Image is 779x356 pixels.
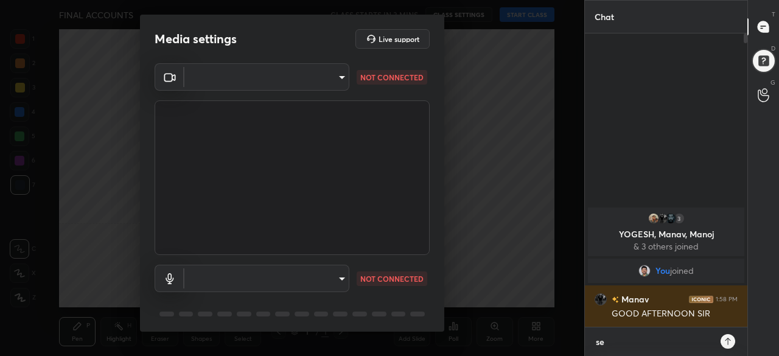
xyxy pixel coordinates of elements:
[655,266,670,276] span: You
[585,1,624,33] p: Chat
[673,212,685,225] div: 3
[656,212,668,225] img: 83fb5db4a88a434985c4cc6ea88d96af.jpg
[689,296,713,303] img: iconic-dark.1390631f.png
[379,35,419,43] h5: Live support
[595,242,737,251] p: & 3 others joined
[771,44,775,53] p: D
[360,273,424,284] p: NOT CONNECTED
[638,265,651,277] img: 1ebc9903cf1c44a29e7bc285086513b0.jpg
[155,31,237,47] h2: Media settings
[648,212,660,225] img: b701a3fa129c4f7f8891719e19d7b7e9.jpg
[716,296,738,303] div: 1:58 PM
[665,212,677,225] img: 2b66c2acb53943a095606e681ef2fbd0.jpg
[360,72,424,83] p: NOT CONNECTED
[595,332,713,352] textarea: session
[595,229,737,239] p: YOGESH, Manav, Manoj
[595,293,607,305] img: 83fb5db4a88a434985c4cc6ea88d96af.jpg
[772,10,775,19] p: T
[612,296,619,303] img: no-rating-badge.077c3623.svg
[184,265,349,292] div: ​
[670,266,694,276] span: joined
[184,63,349,91] div: ​
[770,78,775,87] p: G
[612,308,738,320] div: GOOD AFTERNOON SIR
[619,293,649,305] h6: Manav
[585,205,747,327] div: grid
